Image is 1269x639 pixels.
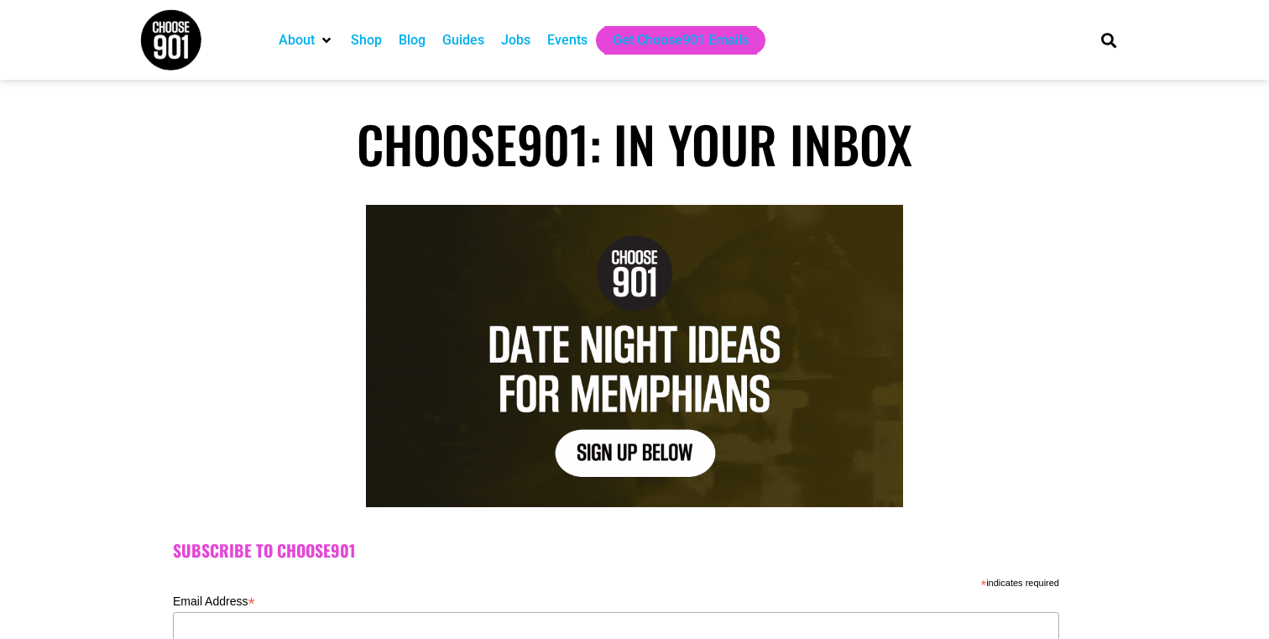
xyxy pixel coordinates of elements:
[547,30,587,50] a: Events
[270,26,342,55] div: About
[279,30,315,50] a: About
[139,113,1130,174] h1: Choose901: In Your Inbox
[399,30,426,50] a: Blog
[501,30,530,50] a: Jobs
[173,589,1059,610] label: Email Address
[366,205,903,507] img: Text graphic with "Choose 901" logo. Reads: "7 Things to Do in Memphis This Week. Sign Up Below."...
[173,574,1059,589] div: indicates required
[351,30,382,50] a: Shop
[1095,26,1123,54] div: Search
[613,30,749,50] a: Get Choose901 Emails
[442,30,484,50] a: Guides
[270,26,1073,55] nav: Main nav
[173,541,1096,561] h2: Subscribe to Choose901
